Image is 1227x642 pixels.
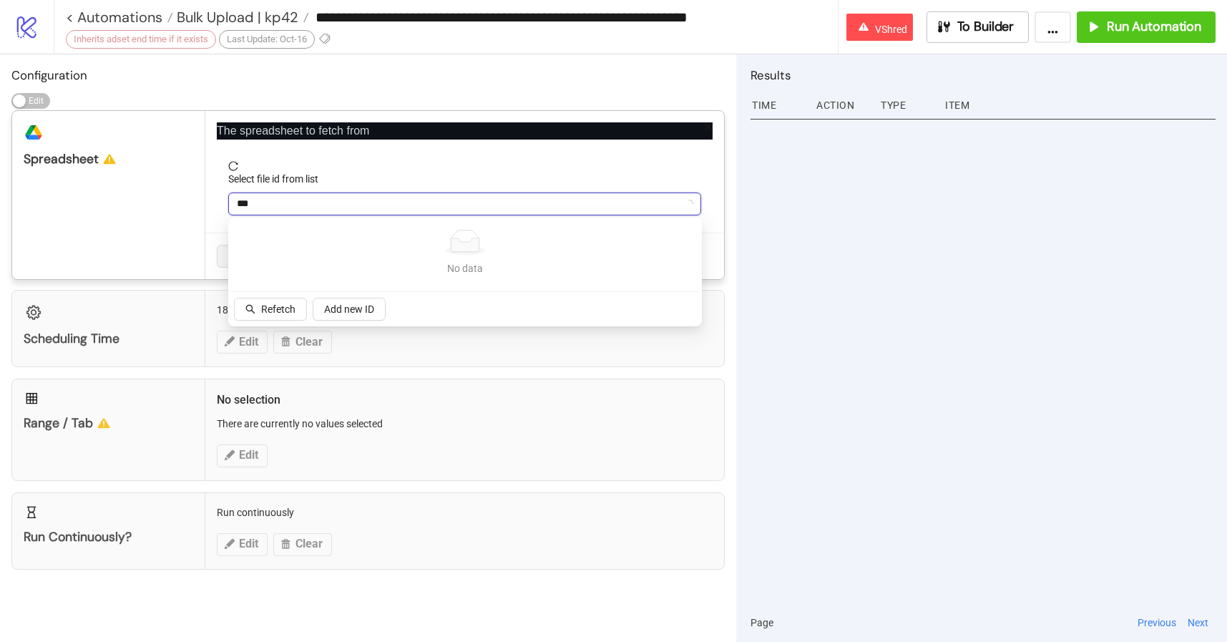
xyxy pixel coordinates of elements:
[944,92,1216,119] div: Item
[66,10,173,24] a: < Automations
[24,151,193,167] div: Spreadsheet
[875,24,907,35] span: VShred
[879,92,934,119] div: Type
[173,10,309,24] a: Bulk Upload | kp42
[751,615,773,631] span: Page
[1107,19,1201,35] span: Run Automation
[245,261,685,276] div: No data
[683,198,694,209] span: loading
[11,66,725,84] h2: Configuration
[234,298,307,321] button: Refetch
[703,122,713,132] span: close
[815,92,869,119] div: Action
[751,92,805,119] div: Time
[1183,615,1213,631] button: Next
[228,161,701,171] span: reload
[173,8,298,26] span: Bulk Upload | kp42
[927,11,1030,43] button: To Builder
[245,304,255,314] span: search
[1035,11,1071,43] button: ...
[217,245,270,268] button: Cancel
[261,303,295,315] span: Refetch
[751,66,1216,84] h2: Results
[66,30,216,49] div: Inherits adset end time if it exists
[324,303,374,315] span: Add new ID
[237,193,680,215] input: Select file id from list
[1133,615,1180,631] button: Previous
[217,122,713,140] p: The spreadsheet to fetch from
[228,171,328,187] label: Select file id from list
[219,30,315,49] div: Last Update: Oct-16
[1077,11,1216,43] button: Run Automation
[313,298,386,321] button: Add new ID
[957,19,1015,35] span: To Builder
